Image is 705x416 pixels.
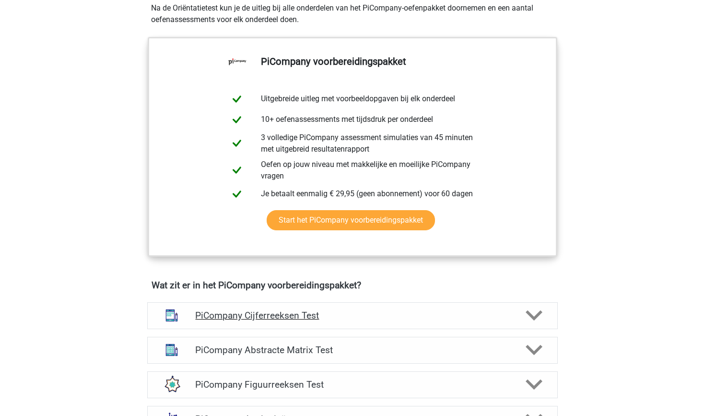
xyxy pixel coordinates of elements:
img: abstracte matrices [159,337,184,362]
h4: PiCompany Abstracte Matrix Test [195,345,509,356]
h4: PiCompany Cijferreeksen Test [195,310,509,321]
img: figuurreeksen [159,372,184,397]
a: figuurreeksen PiCompany Figuurreeksen Test [143,371,562,398]
a: abstracte matrices PiCompany Abstracte Matrix Test [143,337,562,364]
h4: Wat zit er in het PiCompany voorbereidingspakket? [152,280,553,291]
div: Na de Oriëntatietest kun je de uitleg bij alle onderdelen van het PiCompany-oefenpakket doornemen... [147,2,558,25]
a: cijferreeksen PiCompany Cijferreeksen Test [143,302,562,329]
a: Start het PiCompany voorbereidingspakket [267,210,435,230]
img: cijferreeksen [159,303,184,328]
h4: PiCompany Figuurreeksen Test [195,379,509,390]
